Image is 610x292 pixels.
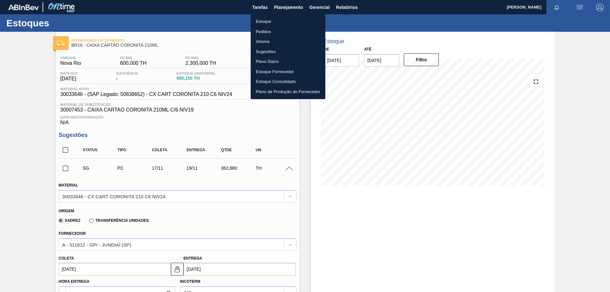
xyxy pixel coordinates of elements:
[251,17,325,27] a: Estoque
[251,87,325,97] a: Plano de Produção do Fornecedor
[251,67,325,77] a: Estoque Fornecedor
[251,37,325,47] a: Volume
[251,27,325,37] a: Pedidos
[251,77,325,87] a: Estoque Consolidado
[251,47,325,57] a: Sugestões
[251,57,325,67] a: Plano Diário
